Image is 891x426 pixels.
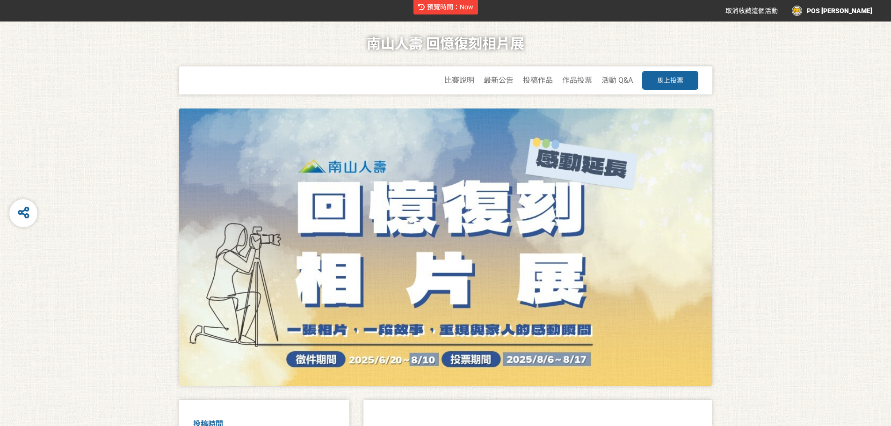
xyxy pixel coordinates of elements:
a: 比賽說明 [444,76,474,85]
a: 投稿作品 [523,76,553,85]
a: 作品投票 [562,76,592,85]
a: 活動 Q&A [601,76,633,85]
button: 馬上投票 [642,71,698,90]
span: 馬上投票 [657,77,683,84]
span: 預覽時間：Now [427,3,473,11]
h1: 南山人壽 回憶復刻相片展 [367,22,524,66]
span: 取消收藏這個活動 [725,7,778,14]
a: 最新公告 [484,76,514,85]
